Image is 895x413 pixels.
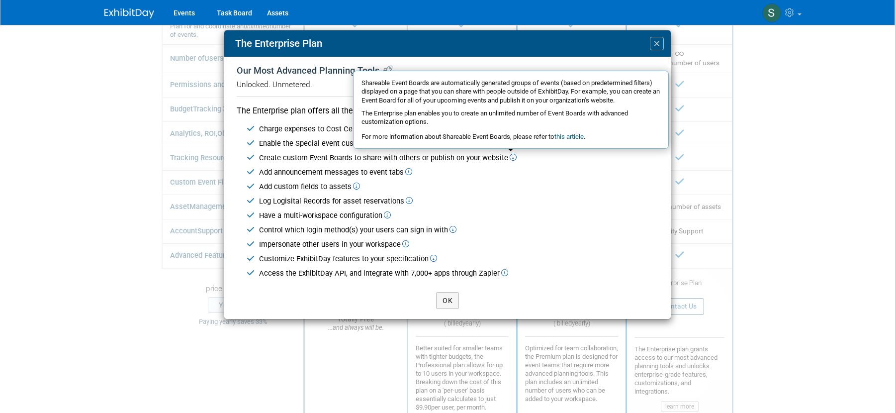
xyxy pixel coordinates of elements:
span: × [653,37,660,50]
div: Log Logisital Records for asset reservations [259,196,658,206]
div: The Enterprise plan offers all the features of the Premium plan and the ability to: [237,97,658,117]
div: Access the ExhibitDay API, and integrate with 7,000+ apps through Zapier [259,268,658,279]
button: Close [650,37,664,50]
div: Shareable Event Boards are automatically generated groups of events (based on predetermined filte... [353,71,669,149]
img: ExhibitDay [104,8,154,18]
div: Customize ExhibitDay features to your specification [259,254,658,264]
div: Add announcement messages to event tabs [259,167,658,178]
div: Control which login method(s) your users can sign in with [259,225,658,235]
div: Enable the Special event custom tab [259,138,658,149]
img: Stephanie Hood [762,3,781,22]
a: this article [554,133,584,140]
div: The Enterprise plan enables you to create an unlimited number of Event Boards with advanced custo... [361,109,660,126]
div: Create custom Event Boards to share with others or publish on your website [259,153,658,163]
button: OK [436,292,459,309]
div: Unlocked. Unmetered. [237,80,658,90]
div: Impersonate other users in your workspace [259,239,658,250]
div: The Enterprise Plan [230,36,322,51]
div: Have a multi-workspace configuration [259,210,658,221]
div: Add custom fields to assets [259,182,658,192]
div: Charge expenses to Cost Centers [259,124,658,134]
div: Our Most Advanced Planning Tools [237,65,658,90]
